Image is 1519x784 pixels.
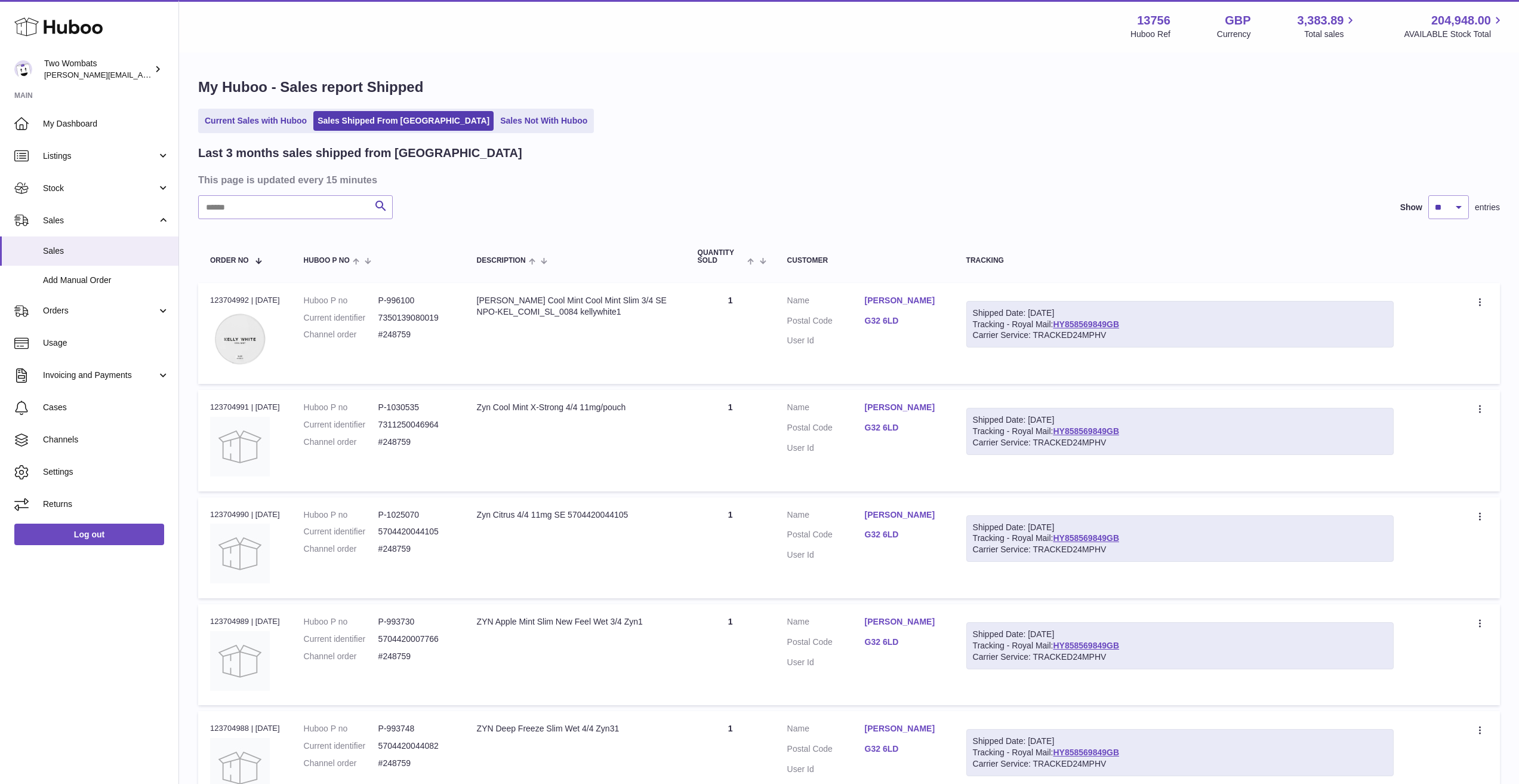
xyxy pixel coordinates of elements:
div: Tracking [966,257,1394,265]
div: [PERSON_NAME] Cool Mint Cool Mint Slim 3/4 SE NPO-KEL_COMI_SL_0084 kellywhite1 [477,295,674,318]
dd: 7350139080019 [378,312,453,324]
label: Show [1400,202,1422,213]
a: HY858569849GB [1053,748,1119,757]
dt: Channel order [304,543,378,555]
img: alan@twowombats.com [14,60,32,78]
dt: Channel order [304,329,378,340]
span: entries [1475,202,1500,213]
dt: Current identifier [304,419,378,431]
span: Returns [43,499,170,510]
div: Tracking - Royal Mail: [966,408,1394,455]
dd: #248759 [378,758,453,769]
span: AVAILABLE Stock Total [1404,29,1505,40]
div: Carrier Service: TRACKED24MPHV [973,544,1388,555]
dt: User Id [787,335,865,346]
a: G32 6LD [865,315,942,327]
div: Currency [1217,29,1251,40]
div: Carrier Service: TRACKED24MPHV [973,330,1388,341]
dt: User Id [787,657,865,668]
dd: P-993748 [378,723,453,734]
a: Log out [14,524,164,545]
dt: Current identifier [304,740,378,752]
dt: Postal Code [787,315,865,330]
h1: My Huboo - Sales report Shipped [198,78,1500,97]
div: Tracking - Royal Mail: [966,301,1394,348]
div: 123704988 | [DATE] [210,723,280,734]
div: Shipped Date: [DATE] [973,308,1388,319]
div: Shipped Date: [DATE] [973,629,1388,640]
dd: P-993730 [378,616,453,628]
span: Stock [43,183,157,194]
dt: Name [787,295,865,309]
td: 1 [686,497,775,598]
dd: P-996100 [378,295,453,306]
span: Total sales [1304,29,1357,40]
dd: 5704420007766 [378,634,453,645]
div: Carrier Service: TRACKED24MPHV [973,651,1388,663]
div: 123704991 | [DATE] [210,402,280,413]
dd: #248759 [378,436,453,448]
strong: GBP [1225,13,1250,29]
div: Zyn Citrus 4/4 11mg SE 5704420044105 [477,509,674,521]
a: HY858569849GB [1053,641,1119,650]
span: Orders [43,305,157,316]
dd: P-1025070 [378,509,453,521]
dt: Postal Code [787,743,865,758]
h2: Last 3 months sales shipped from [GEOGRAPHIC_DATA] [198,145,522,161]
div: Customer [787,257,942,265]
div: Carrier Service: TRACKED24MPHV [973,437,1388,448]
img: Kelly_White_Cool_Mint_Slim_3_4_Nicotine_Pouches-7350139080019.webp [210,309,270,369]
div: Tracking - Royal Mail: [966,729,1394,776]
img: no-photo.jpg [210,417,270,476]
div: Shipped Date: [DATE] [973,522,1388,533]
span: Description [477,257,526,265]
img: no-photo.jpg [210,631,270,691]
div: 123704990 | [DATE] [210,509,280,520]
div: 123704989 | [DATE] [210,616,280,627]
a: Sales Shipped From [GEOGRAPHIC_DATA] [313,111,494,131]
a: [PERSON_NAME] [865,616,942,628]
dt: Postal Code [787,422,865,436]
dt: Huboo P no [304,295,378,306]
a: HY858569849GB [1053,319,1119,329]
span: [PERSON_NAME][EMAIL_ADDRESS][DOMAIN_NAME] [44,70,239,79]
div: Tracking - Royal Mail: [966,622,1394,669]
td: 1 [686,390,775,491]
a: 204,948.00 AVAILABLE Stock Total [1404,13,1505,40]
dt: Huboo P no [304,616,378,628]
a: G32 6LD [865,637,942,648]
div: ZYN Apple Mint Slim New Feel Wet 3/4 Zyn1 [477,616,674,628]
div: Shipped Date: [DATE] [973,414,1388,426]
a: G32 6LD [865,529,942,540]
dt: Channel order [304,651,378,662]
td: 1 [686,283,775,384]
dt: User Id [787,764,865,775]
dd: 5704420044082 [378,740,453,752]
a: Current Sales with Huboo [201,111,311,131]
h3: This page is updated every 15 minutes [198,173,1497,186]
div: Shipped Date: [DATE] [973,736,1388,747]
span: Sales [43,245,170,257]
dt: Name [787,402,865,416]
dt: Name [787,723,865,737]
dt: Huboo P no [304,402,378,413]
dt: Huboo P no [304,723,378,734]
dt: Name [787,616,865,631]
a: 3,383.89 Total sales [1298,13,1358,40]
dd: 5704420044105 [378,526,453,537]
a: [PERSON_NAME] [865,509,942,521]
span: 3,383.89 [1298,13,1344,29]
dt: Current identifier [304,312,378,324]
span: Huboo P no [304,257,350,265]
span: Channels [43,434,170,445]
span: Quantity Sold [698,249,745,265]
div: Huboo Ref [1130,29,1170,40]
img: no-photo.jpg [210,524,270,583]
dt: Postal Code [787,529,865,543]
a: Sales Not With Huboo [496,111,591,131]
div: Zyn Cool Mint X-Strong 4/4 11mg/pouch [477,402,674,413]
span: Listings [43,150,157,162]
dd: 7311250046964 [378,419,453,431]
span: Invoicing and Payments [43,370,157,381]
div: ZYN Deep Freeze Slim Wet 4/4 Zyn31 [477,723,674,734]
